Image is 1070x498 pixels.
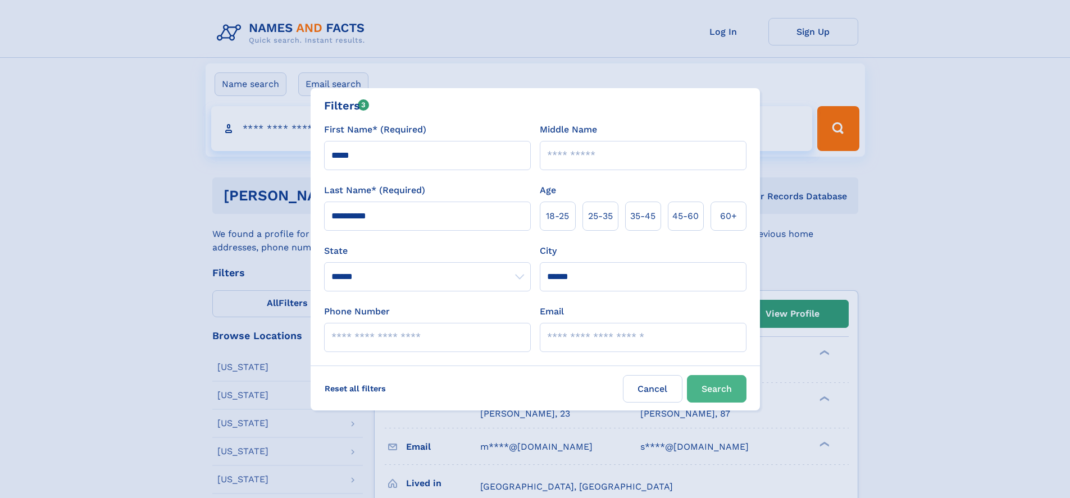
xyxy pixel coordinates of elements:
[623,375,682,403] label: Cancel
[324,305,390,318] label: Phone Number
[630,209,655,223] span: 35‑45
[546,209,569,223] span: 18‑25
[540,123,597,136] label: Middle Name
[720,209,737,223] span: 60+
[324,123,426,136] label: First Name* (Required)
[588,209,613,223] span: 25‑35
[540,244,557,258] label: City
[672,209,699,223] span: 45‑60
[540,184,556,197] label: Age
[687,375,746,403] button: Search
[324,244,531,258] label: State
[540,305,564,318] label: Email
[317,375,393,402] label: Reset all filters
[324,184,425,197] label: Last Name* (Required)
[324,97,370,114] div: Filters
